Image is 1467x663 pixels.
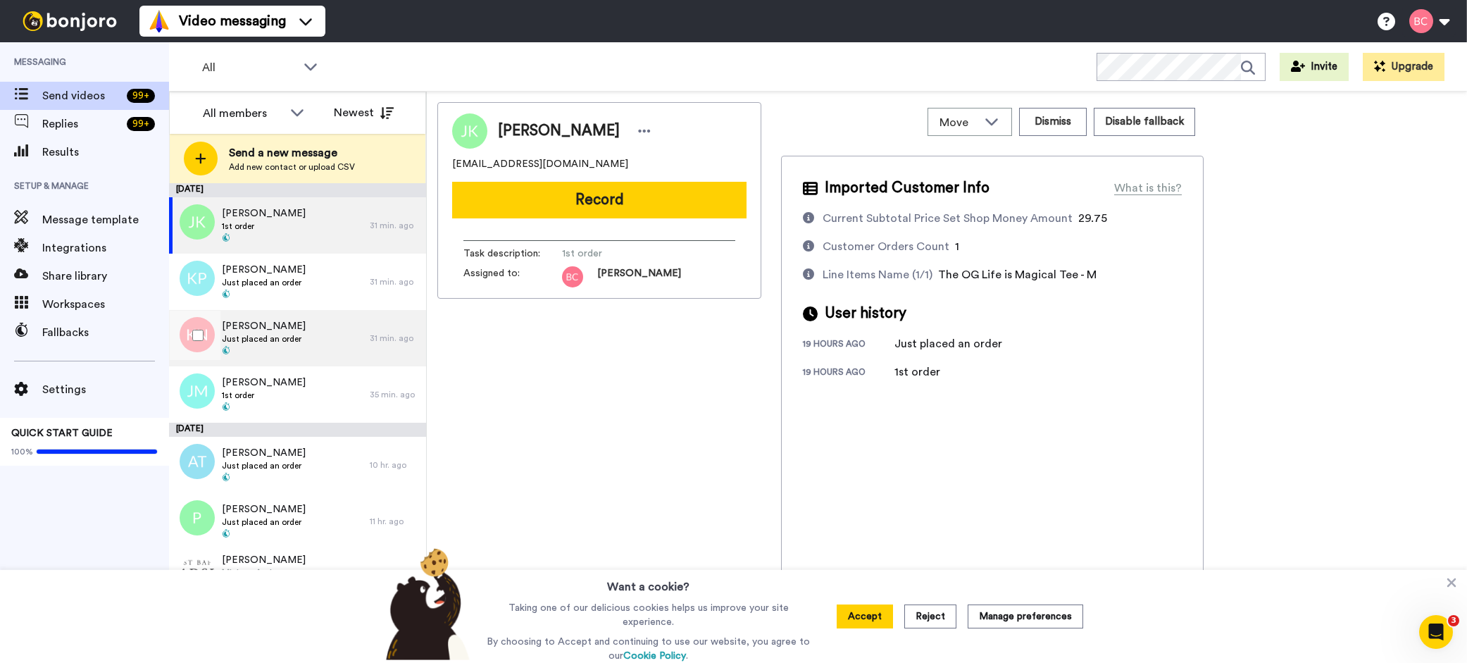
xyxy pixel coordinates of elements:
[452,113,487,149] img: Image of Jessica Klinkner
[180,261,215,296] img: kp.png
[222,567,306,578] span: Ministry Assistant
[222,516,306,528] span: Just placed an order
[180,500,215,535] img: p.png
[180,204,215,240] img: jk.png
[562,247,696,261] span: 1st order
[370,220,419,231] div: 31 min. ago
[1280,53,1349,81] button: Invite
[42,381,169,398] span: Settings
[1094,108,1195,136] button: Disable fallback
[370,516,419,527] div: 11 hr. ago
[562,266,583,287] img: 2c2e65e2-2a7c-45f3-9f07-c0e529962ff3.png
[222,206,306,221] span: [PERSON_NAME]
[904,605,956,628] button: Reject
[1019,108,1087,136] button: Dismiss
[127,117,155,131] div: 99 +
[222,446,306,460] span: [PERSON_NAME]
[42,240,169,256] span: Integrations
[1448,615,1459,626] span: 3
[222,553,306,567] span: [PERSON_NAME]
[938,269,1097,280] span: The OG Life is Magical Tee - M
[42,268,169,285] span: Share library
[463,266,562,287] span: Assigned to:
[42,324,169,341] span: Fallbacks
[11,446,33,457] span: 100%
[229,144,355,161] span: Send a new message
[17,11,123,31] img: bj-logo-header-white.svg
[222,333,306,345] span: Just placed an order
[180,373,215,409] img: jm.png
[222,460,306,471] span: Just placed an order
[370,459,419,471] div: 10 hr. ago
[623,651,686,661] a: Cookie Policy
[179,11,286,31] span: Video messaging
[373,547,477,660] img: bear-with-cookie.png
[180,444,215,479] img: at.png
[825,303,906,324] span: User history
[42,296,169,313] span: Workspaces
[803,366,894,380] div: 19 hours ago
[169,183,426,197] div: [DATE]
[823,238,949,255] div: Customer Orders Count
[370,333,419,344] div: 31 min. ago
[42,116,121,132] span: Replies
[169,423,426,437] div: [DATE]
[222,319,306,333] span: [PERSON_NAME]
[597,266,681,287] span: [PERSON_NAME]
[202,59,296,76] span: All
[127,89,155,103] div: 99 +
[955,241,959,252] span: 1
[1078,213,1107,224] span: 29.75
[222,376,306,390] span: [PERSON_NAME]
[148,10,170,32] img: vm-color.svg
[894,335,1002,352] div: Just placed an order
[463,247,562,261] span: Task description :
[42,144,169,161] span: Results
[222,277,306,288] span: Just placed an order
[370,276,419,287] div: 31 min. ago
[222,502,306,516] span: [PERSON_NAME]
[823,210,1073,227] div: Current Subtotal Price Set Shop Money Amount
[483,601,813,629] p: Taking one of our delicious cookies helps us improve your site experience.
[837,605,893,628] button: Accept
[1363,53,1444,81] button: Upgrade
[42,211,169,228] span: Message template
[1419,615,1453,649] iframe: Intercom live chat
[42,87,121,104] span: Send videos
[370,389,419,400] div: 35 min. ago
[498,120,620,142] span: [PERSON_NAME]
[452,182,747,218] button: Record
[968,605,1083,628] button: Manage preferences
[607,570,689,595] h3: Want a cookie?
[803,338,894,352] div: 19 hours ago
[180,557,215,592] img: ac86ebbc-b101-429a-9a7c-87d6bfe31bf8.png
[823,266,932,283] div: Line Items Name (1/1)
[222,221,306,232] span: 1st order
[825,178,990,199] span: Imported Customer Info
[222,263,306,277] span: [PERSON_NAME]
[11,428,113,438] span: QUICK START GUIDE
[1114,180,1182,197] div: What is this?
[483,635,813,663] p: By choosing to Accept and continuing to use our website, you agree to our .
[323,99,404,127] button: Newest
[452,157,628,171] span: [EMAIL_ADDRESS][DOMAIN_NAME]
[229,161,355,173] span: Add new contact or upload CSV
[222,390,306,401] span: 1st order
[939,114,978,131] span: Move
[894,364,965,380] div: 1st order
[203,105,283,122] div: All members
